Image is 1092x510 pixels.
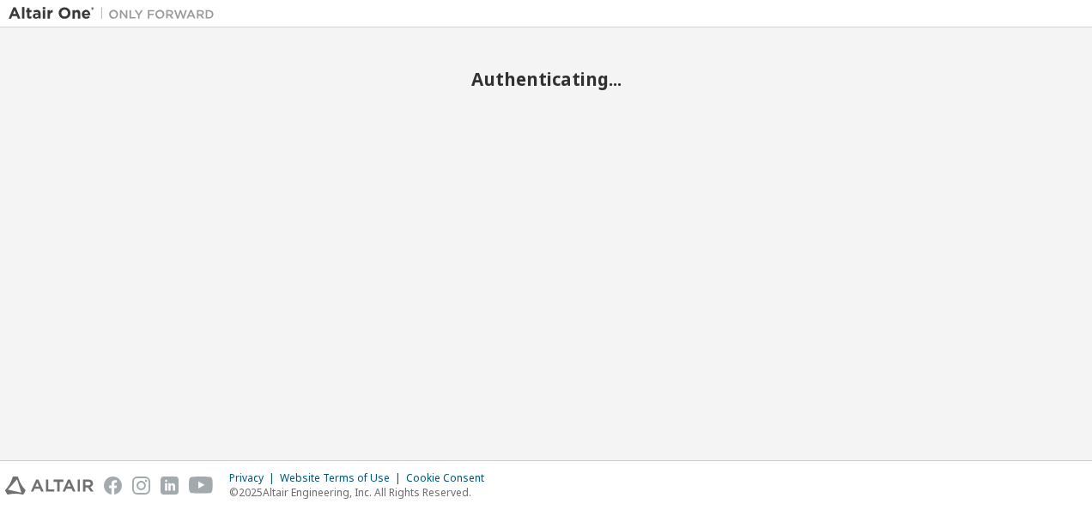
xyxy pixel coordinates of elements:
p: © 2025 Altair Engineering, Inc. All Rights Reserved. [229,485,494,500]
img: linkedin.svg [161,477,179,495]
h2: Authenticating... [9,68,1083,90]
img: youtube.svg [189,477,214,495]
img: altair_logo.svg [5,477,94,495]
img: instagram.svg [132,477,150,495]
img: facebook.svg [104,477,122,495]
img: Altair One [9,5,223,22]
div: Cookie Consent [406,471,494,485]
div: Privacy [229,471,280,485]
div: Website Terms of Use [280,471,406,485]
